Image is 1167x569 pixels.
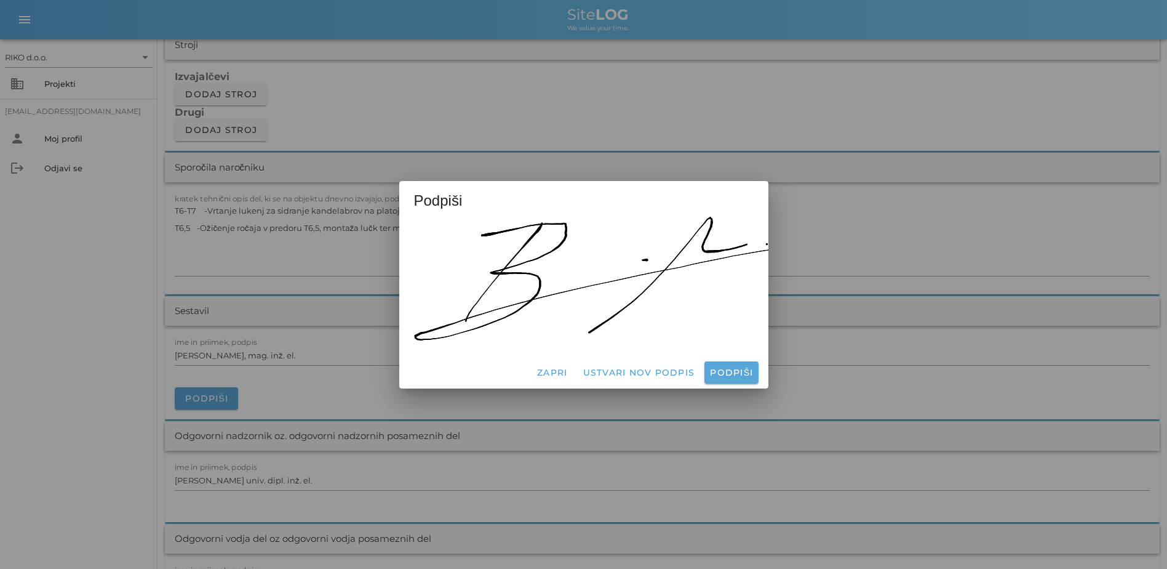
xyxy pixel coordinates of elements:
[414,191,463,211] span: Podpiši
[536,367,568,378] span: Zapri
[577,361,699,384] button: Ustvari nov podpis
[709,367,753,378] span: Podpiši
[991,436,1167,569] div: Pripomoček za klepet
[991,436,1167,569] iframe: Chat Widget
[582,367,695,378] span: Ustvari nov podpis
[532,361,573,384] button: Zapri
[414,217,803,341] img: p9EBfWoxdtRskXRk9Zy83VRMwARMwARMwARMwgeYQ+H+QNKXMNUynWQAAAABJRU5ErkJggg==
[704,361,758,384] button: Podpiši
